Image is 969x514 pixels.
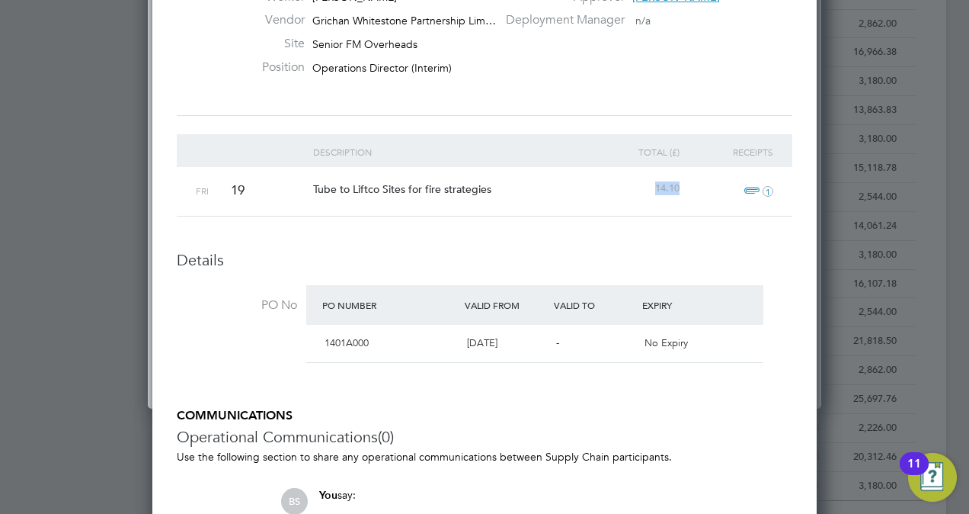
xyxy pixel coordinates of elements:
[655,182,680,194] span: 14.10
[378,427,394,447] span: (0)
[177,408,792,424] h5: COMMUNICATIONS
[312,37,417,51] span: Senior FM Overheads
[325,336,369,349] span: 1401A000
[644,336,688,349] span: No Expiry
[221,36,305,52] label: Site
[908,453,957,502] button: Open Resource Center, 11 new notifications
[318,291,461,319] div: PO Number
[319,489,337,502] span: You
[313,182,491,196] span: Tube to Liftco Sites for fire strategies
[556,336,559,349] span: -
[177,297,297,313] label: PO No
[550,291,639,319] div: Valid To
[177,427,792,447] h3: Operational Communications
[309,134,590,169] div: Description
[497,12,625,28] label: Deployment Manager
[461,291,550,319] div: Valid From
[231,182,245,198] span: 19
[683,134,777,169] div: Receipts
[177,450,792,464] p: Use the following section to share any operational communications between Supply Chain participants.
[312,61,452,75] span: Operations Director (Interim)
[177,250,792,270] h3: Details
[312,14,496,27] span: Grichan Whitestone Partnership Lim…
[221,12,305,28] label: Vendor
[638,291,728,319] div: Expiry
[221,59,305,75] label: Position
[590,134,683,169] div: Total (£)
[467,336,497,349] span: [DATE]
[196,185,209,197] span: Fri
[763,186,773,197] i: 1
[907,464,921,483] div: 11
[635,14,651,27] span: n/a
